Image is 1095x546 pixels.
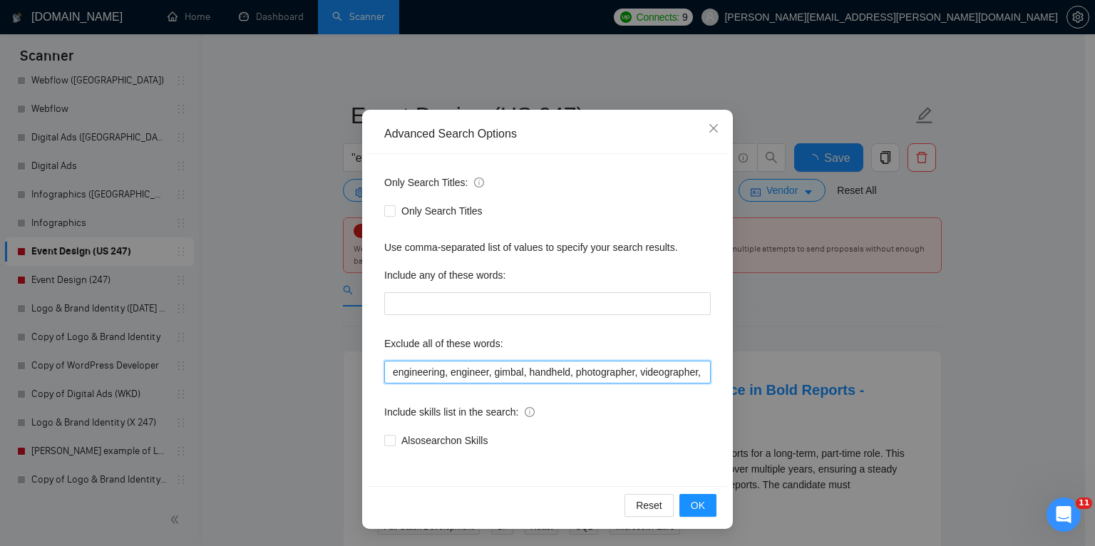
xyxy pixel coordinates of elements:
span: Only Search Titles: [384,175,484,190]
div: Advanced Search Options [384,126,711,142]
div: Use comma-separated list of values to specify your search results. [384,239,711,255]
span: Include skills list in the search: [384,404,535,420]
span: info-circle [525,407,535,417]
span: 11 [1076,498,1092,509]
span: close [708,123,719,134]
button: OK [679,494,716,517]
iframe: Intercom live chat [1047,498,1081,532]
span: OK [691,498,705,513]
button: Reset [624,494,674,517]
span: Also search on Skills [396,433,493,448]
span: Reset [636,498,662,513]
label: Exclude all of these words: [384,332,503,355]
span: info-circle [474,177,484,187]
label: Include any of these words: [384,264,505,287]
button: Close [694,110,733,148]
span: Only Search Titles [396,203,488,219]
